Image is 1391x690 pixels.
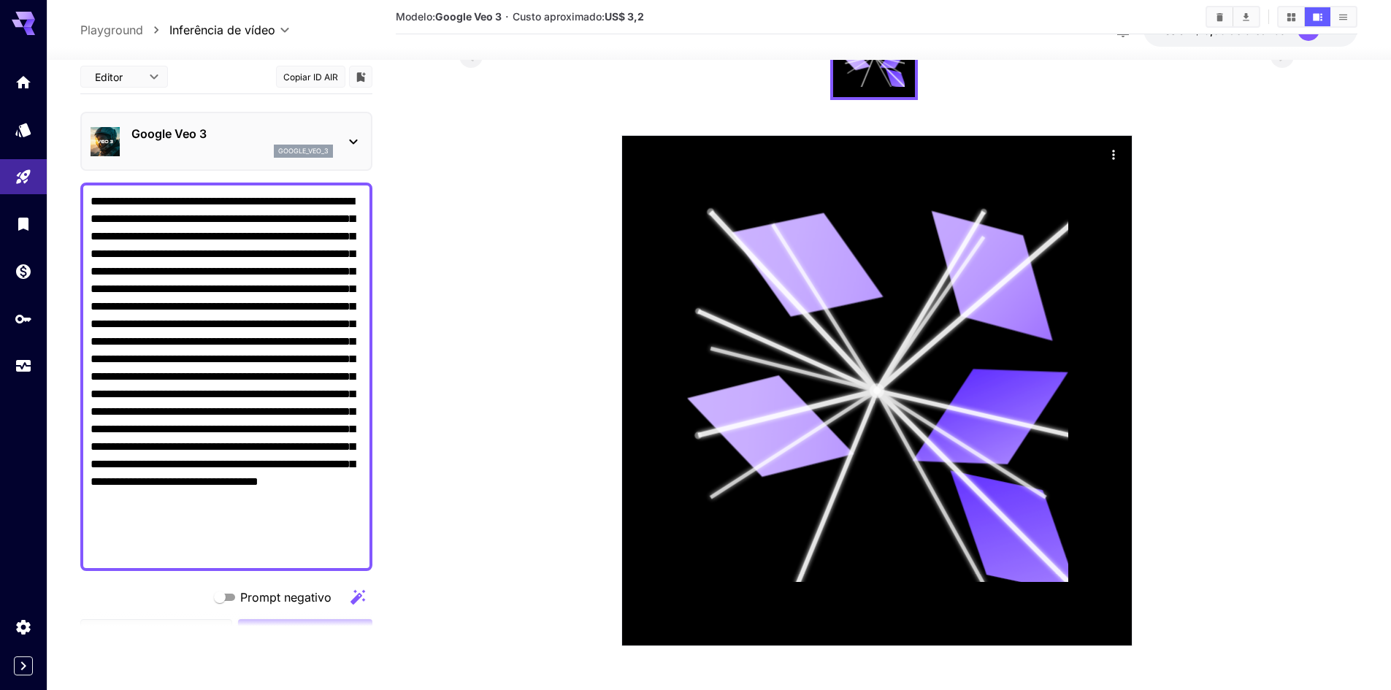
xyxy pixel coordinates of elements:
div: Lar [15,73,32,91]
div: Parque infantil [15,168,32,186]
font: Google Veo 3 [435,10,502,23]
button: Baixar tudo [1233,7,1259,26]
button: Expand sidebar [14,656,33,675]
font: $ 0,00 de créditos [1194,24,1286,37]
div: Configurações [15,618,32,636]
button: Copiar ID AIR [276,66,345,88]
div: Chaves de API [15,310,32,328]
div: Uso [15,357,32,375]
font: Custo aproximado: [513,10,605,23]
a: Playground [80,21,143,39]
button: Mostrar mídia em visualização em grade [1279,7,1304,26]
font: Restam [1158,24,1194,37]
font: Editor [95,71,123,83]
font: Copiar ID AIR [283,72,338,83]
div: Limpar tudoBaixar tudo [1206,6,1260,28]
div: Mostrar mídia em visualização em gradeMostrar mídia na visualização de vídeoMostrar mídia na visu... [1277,6,1357,28]
div: Carteira [15,262,32,280]
font: · [505,9,509,24]
button: Adicionar à biblioteca [354,68,367,85]
font: Modelo: [396,10,435,23]
div: Modelos [15,120,32,139]
div: Google Veo 3google_veo_3 [91,119,362,164]
button: Mostrar mídia na visualização de lista [1330,7,1356,26]
div: Biblioteca [15,215,32,233]
font: Inferência de vídeo [169,23,275,37]
font: Google Veo 3 [131,126,207,141]
nav: migalhas de pão [80,21,169,39]
font: Prompt negativo [240,590,332,605]
font: google_veo_3 [278,147,329,155]
font: US$ 3,2 [605,10,644,23]
div: Ações [1103,143,1124,165]
button: Mostrar mídia na visualização de vídeo [1305,7,1330,26]
button: Limpar tudo [1207,7,1233,26]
